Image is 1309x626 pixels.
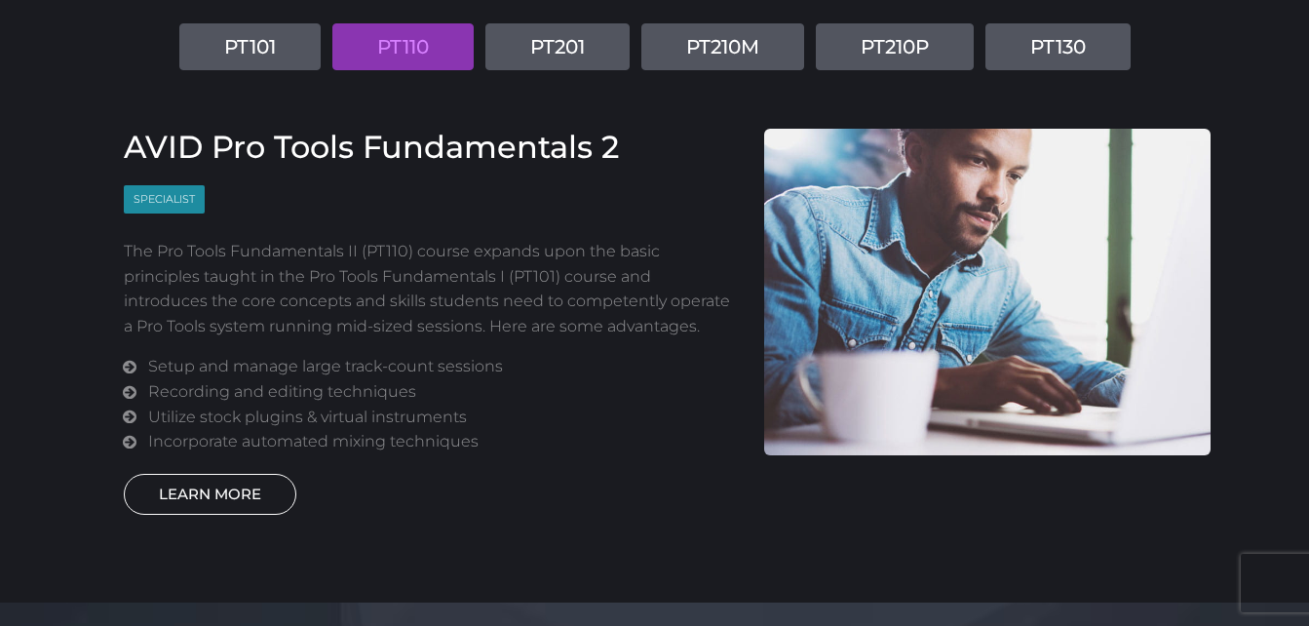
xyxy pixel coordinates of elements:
img: AVID Pro Tools Fundamentals 2 Course [764,129,1211,455]
li: Recording and editing techniques [148,379,735,405]
h3: AVID Pro Tools Fundamentals 2 [124,129,736,166]
a: PT101 [179,23,321,70]
a: PT210P [816,23,974,70]
a: PT110 [332,23,474,70]
span: Specialist [124,185,205,214]
li: Utilize stock plugins & virtual instruments [148,405,735,430]
a: LEARN MORE [124,474,296,515]
a: PT130 [985,23,1131,70]
li: Incorporate automated mixing techniques [148,429,735,454]
p: The Pro Tools Fundamentals II (PT110) course expands upon the basic principles taught in the Pro ... [124,239,736,338]
a: PT201 [485,23,630,70]
li: Setup and manage large track-count sessions [148,354,735,379]
a: PT210M [641,23,804,70]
